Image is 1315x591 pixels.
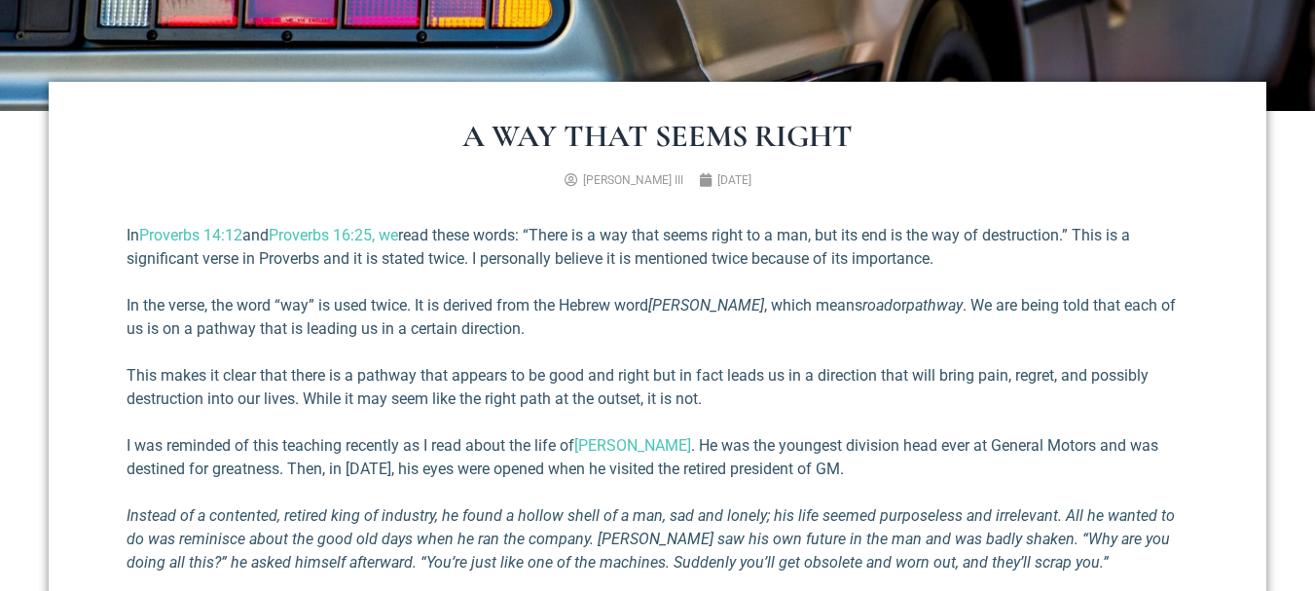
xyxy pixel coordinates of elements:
[127,224,1188,271] p: In and read these words: “There is a way that seems right to a man, but its end is the way of des...
[862,296,893,314] em: road
[717,173,751,187] time: [DATE]
[127,364,1188,411] p: This makes it clear that there is a pathway that appears to be good and right but in fact leads u...
[699,171,751,189] a: [DATE]
[269,226,398,244] a: Proverbs 16:25, we
[906,296,963,314] em: pathway
[139,226,242,244] a: Proverbs 14:12
[127,506,1175,572] em: Instead of a contented, retired king of industry, he found a hollow shell of a man, sad and lonel...
[574,436,691,455] a: [PERSON_NAME]
[648,296,764,314] em: [PERSON_NAME]
[127,294,1188,341] p: In the verse, the word “way” is used twice. It is derived from the Hebrew word , which means or ....
[127,434,1188,481] p: I was reminded of this teaching recently as I read about the life of . He was the youngest divisi...
[127,121,1188,152] h1: A Way That Seems Right
[583,173,683,187] span: [PERSON_NAME] III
